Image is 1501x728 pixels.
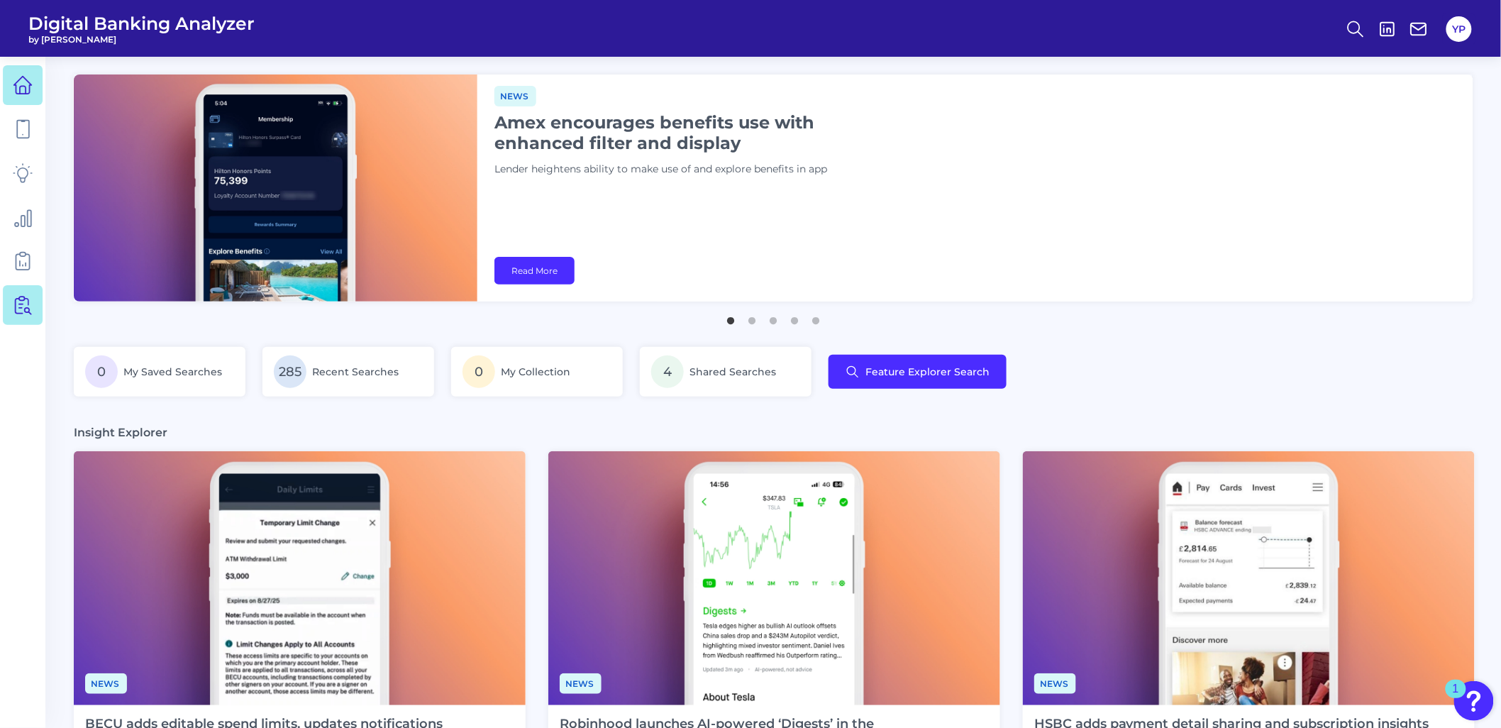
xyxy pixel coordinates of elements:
[1034,673,1076,694] span: News
[74,451,526,705] img: News - Phone (2).png
[829,355,1007,389] button: Feature Explorer Search
[766,310,780,324] button: 3
[28,13,255,34] span: Digital Banking Analyzer
[494,89,536,102] a: News
[494,86,536,106] span: News
[262,347,434,397] a: 285Recent Searches
[494,112,849,153] h1: Amex encourages benefits use with enhanced filter and display
[312,365,399,378] span: Recent Searches
[865,366,990,377] span: Feature Explorer Search
[274,355,306,388] span: 285
[640,347,812,397] a: 4Shared Searches
[494,162,849,177] p: Lender heightens ability to make use of and explore benefits in app
[724,310,738,324] button: 1
[1446,16,1472,42] button: YP
[548,451,1000,705] img: News - Phone (1).png
[74,425,167,440] h3: Insight Explorer
[123,365,222,378] span: My Saved Searches
[745,310,759,324] button: 2
[1454,681,1494,721] button: Open Resource Center, 1 new notification
[74,75,477,302] img: bannerImg
[463,355,495,388] span: 0
[494,257,575,285] a: Read More
[1023,451,1475,705] img: News - Phone.png
[689,365,776,378] span: Shared Searches
[1453,689,1459,707] div: 1
[85,355,118,388] span: 0
[651,355,684,388] span: 4
[560,676,602,690] a: News
[28,34,255,45] span: by [PERSON_NAME]
[787,310,802,324] button: 4
[560,673,602,694] span: News
[501,365,570,378] span: My Collection
[74,347,245,397] a: 0My Saved Searches
[809,310,823,324] button: 5
[85,676,127,690] a: News
[451,347,623,397] a: 0My Collection
[85,673,127,694] span: News
[1034,676,1076,690] a: News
